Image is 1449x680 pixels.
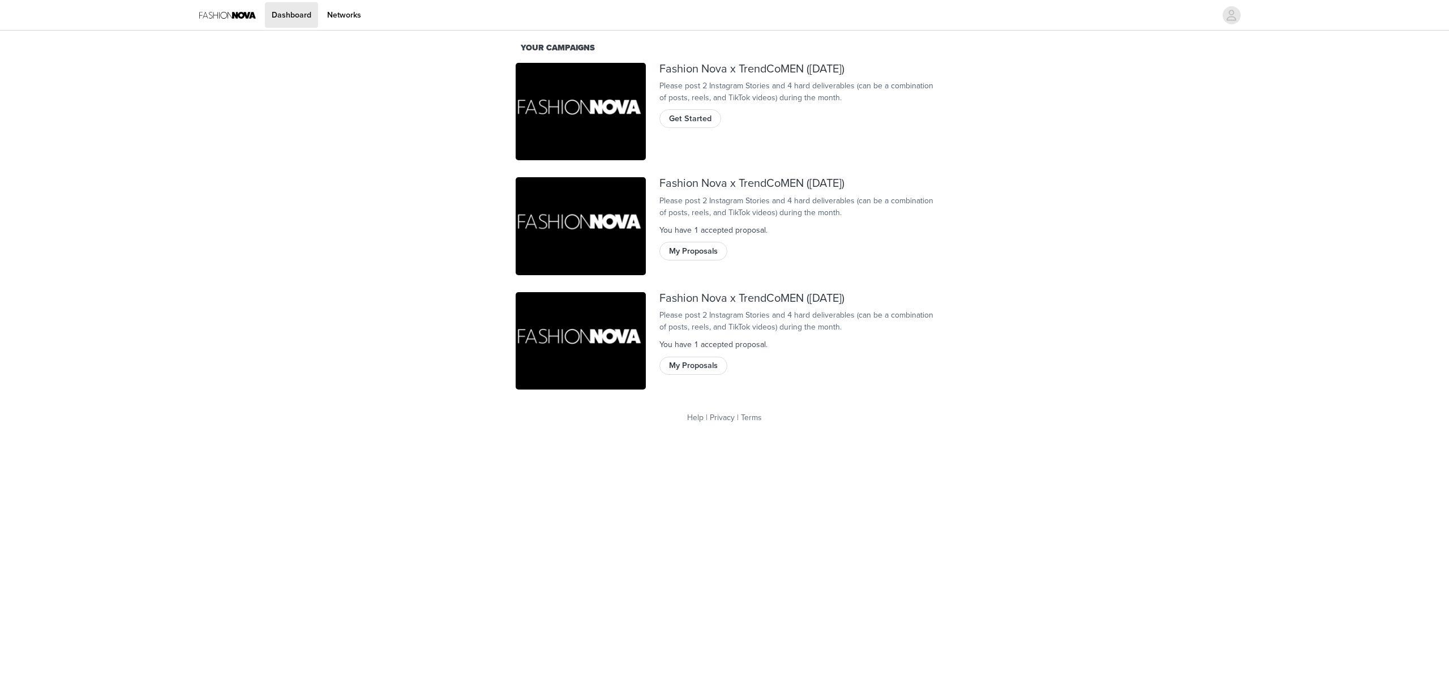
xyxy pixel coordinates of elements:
[659,292,933,305] div: Fashion Nova x TrendCoMEN ([DATE])
[659,80,933,104] div: Please post 2 Instagram Stories and 4 hard deliverables (can be a combination of posts, reels, an...
[1226,6,1237,24] div: avatar
[737,413,739,422] span: |
[320,2,368,28] a: Networks
[199,2,256,28] img: Fashion Nova Logo
[687,413,704,422] a: Help
[669,113,711,125] span: Get Started
[516,177,646,275] img: Fashion Nova
[706,413,708,422] span: |
[659,309,933,333] div: Please post 2 Instagram Stories and 4 hard deliverables (can be a combination of posts, reels, an...
[659,63,933,76] div: Fashion Nova x TrendCoMEN ([DATE])
[659,195,933,219] div: Please post 2 Instagram Stories and 4 hard deliverables (can be a combination of posts, reels, an...
[659,357,727,375] button: My Proposals
[265,2,318,28] a: Dashboard
[659,340,768,349] span: You have 1 accepted proposal .
[659,109,721,127] button: Get Started
[710,413,735,422] a: Privacy
[659,242,727,260] button: My Proposals
[516,63,646,161] img: Fashion Nova
[741,413,762,422] a: Terms
[521,42,928,54] div: Your Campaigns
[659,177,933,190] div: Fashion Nova x TrendCoMEN ([DATE])
[659,225,768,235] span: You have 1 accepted proposal .
[516,292,646,390] img: Fashion Nova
